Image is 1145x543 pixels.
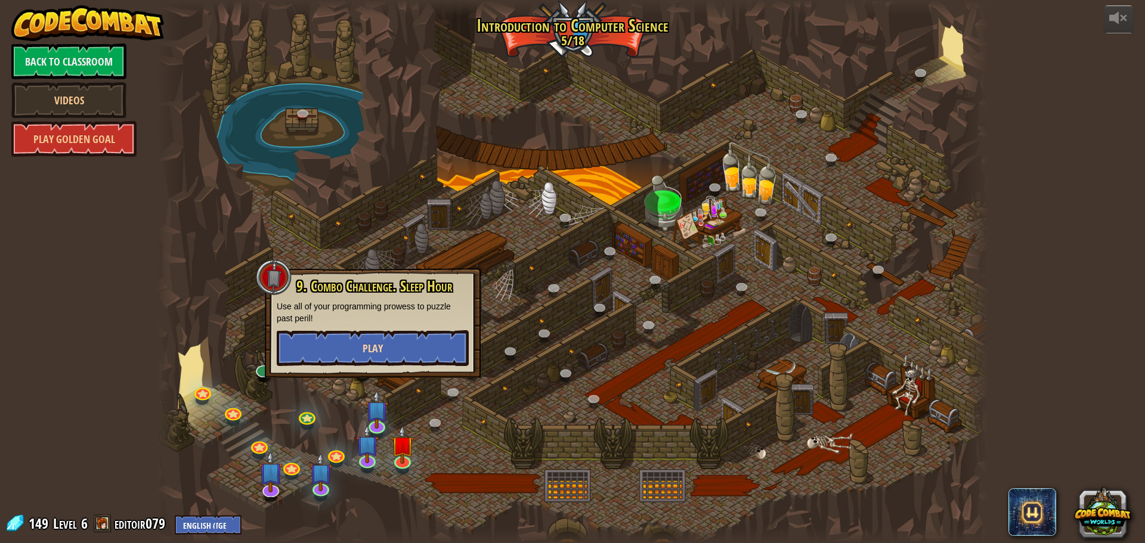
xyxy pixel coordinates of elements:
p: Use all of your programming prowess to puzzle past peril! [277,300,469,324]
span: 9. Combo Challenge. Sleep Hour [296,276,453,296]
img: level-banner-unstarted-subscriber.png [258,451,283,492]
img: CodeCombat - Learn how to code by playing a game [11,5,164,41]
span: Level [53,514,77,533]
button: Play [277,330,469,366]
a: editoir079 [114,514,169,533]
span: 149 [29,514,52,533]
a: Back to Classroom [11,44,126,79]
a: Play Golden Goal [11,121,137,157]
img: level-banner-unstarted.png [391,426,413,464]
span: 6 [81,514,88,533]
button: Adjust volume [1104,5,1134,33]
a: Videos [11,82,126,118]
img: level-banner-unstarted-subscriber.png [366,390,388,429]
img: level-banner-unstarted-subscriber.png [357,425,379,463]
span: Play [363,341,383,356]
img: level-banner-unstarted-subscriber.png [310,453,332,491]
